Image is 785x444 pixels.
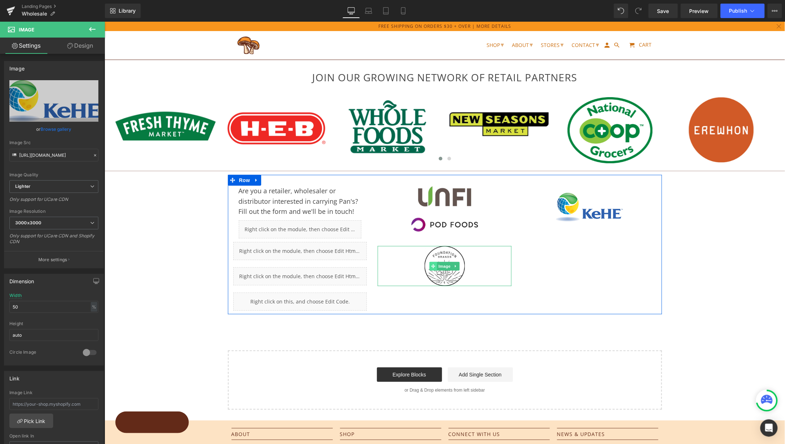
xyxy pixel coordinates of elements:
[9,274,34,284] div: Dimension
[9,293,22,298] div: Width
[22,11,47,17] span: Wholesale
[9,349,76,357] div: Circle Image
[9,140,98,145] div: Image Src
[41,123,72,135] a: Browse gallery
[9,398,98,410] input: https://your-shop.myshopify.com
[657,7,669,15] span: Save
[360,4,377,18] a: Laptop
[15,220,41,225] b: 3000x3000
[631,4,646,18] button: Redo
[134,164,257,195] p: Are you a retailer, wholesaler or distributor interested in carrying Pan's? Fill out the form and...
[9,197,98,207] div: Only support for UCare CDN
[54,38,106,54] a: Design
[9,209,98,214] div: Image Resolution
[9,61,25,72] div: Image
[9,321,98,326] div: Height
[9,301,98,313] input: auto
[119,8,136,14] span: Library
[9,434,98,439] div: Open link In
[348,240,355,249] a: Expand / Collapse
[91,302,97,312] div: %
[395,4,412,18] a: Mobile
[9,390,98,395] div: Image Link
[721,4,765,18] button: Publish
[135,366,546,371] p: or Drag & Drop elements from left sidebar
[333,240,348,249] span: Image
[689,7,709,15] span: Preview
[9,125,98,133] div: or
[15,184,30,189] b: Lighter
[614,4,628,18] button: Undo
[105,4,141,18] a: New Library
[272,346,338,360] a: Explore Blocks
[681,4,718,18] a: Preview
[9,329,98,341] input: auto
[9,149,98,161] input: Link
[9,172,98,177] div: Image Quality
[38,257,67,263] p: More settings
[129,51,552,61] h2: JOIN OUR GROWING NETWORK OF RETAIL PARTNERS
[147,153,157,164] a: Expand / Collapse
[9,414,53,428] a: Pick Link
[22,4,105,9] a: Landing Pages
[9,371,20,382] div: Link
[729,8,747,14] span: Publish
[768,4,782,18] button: More
[377,4,395,18] a: Tablet
[133,153,147,164] span: Row
[343,4,360,18] a: Desktop
[4,251,103,268] button: More settings
[9,233,98,249] div: Only support for UCare CDN and Shopify CDN
[343,346,408,360] a: Add Single Section
[19,27,34,33] span: Image
[11,390,84,411] button: Rewards
[760,419,778,437] div: Open Intercom Messenger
